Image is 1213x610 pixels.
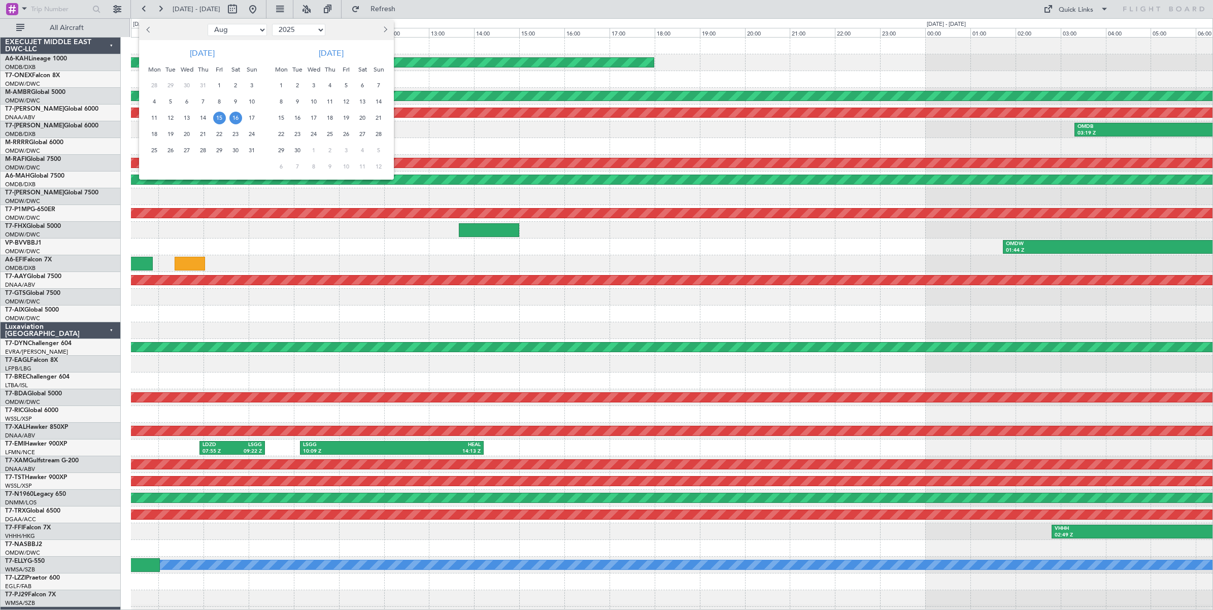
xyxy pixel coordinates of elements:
span: 21 [197,128,210,141]
span: 23 [291,128,304,141]
div: 14-9-2025 [370,94,387,110]
div: 11-10-2025 [354,159,370,175]
span: 13 [356,95,369,108]
div: 2-8-2025 [227,78,244,94]
div: Tue [289,61,306,78]
div: 16-9-2025 [289,110,306,126]
span: 11 [148,112,161,124]
span: 2 [229,79,242,92]
div: 8-9-2025 [273,94,289,110]
div: 2-9-2025 [289,78,306,94]
div: Fri [338,61,354,78]
div: 6-9-2025 [354,78,370,94]
span: 13 [181,112,193,124]
span: 31 [246,144,258,157]
div: Thu [195,61,211,78]
button: Previous month [143,22,154,38]
span: 30 [291,144,304,157]
span: 29 [275,144,288,157]
span: 12 [340,95,353,108]
div: 15-8-2025 [211,110,227,126]
div: 3-9-2025 [306,78,322,94]
div: 1-8-2025 [211,78,227,94]
span: 4 [148,95,161,108]
div: 10-9-2025 [306,94,322,110]
span: 8 [275,95,288,108]
span: 21 [373,112,385,124]
div: 13-9-2025 [354,94,370,110]
span: 7 [197,95,210,108]
div: 9-8-2025 [227,94,244,110]
div: 15-9-2025 [273,110,289,126]
div: 4-8-2025 [146,94,162,110]
span: 20 [356,112,369,124]
div: Sun [244,61,260,78]
div: Wed [179,61,195,78]
div: 24-8-2025 [244,126,260,143]
div: Fri [211,61,227,78]
div: 14-8-2025 [195,110,211,126]
span: 2 [291,79,304,92]
span: 5 [373,144,385,157]
div: 26-9-2025 [338,126,354,143]
div: 31-7-2025 [195,78,211,94]
div: 7-10-2025 [289,159,306,175]
div: 21-9-2025 [370,110,387,126]
div: 22-8-2025 [211,126,227,143]
div: 11-8-2025 [146,110,162,126]
span: 3 [308,79,320,92]
span: 7 [373,79,385,92]
div: Tue [162,61,179,78]
div: 17-8-2025 [244,110,260,126]
div: Mon [273,61,289,78]
div: 20-9-2025 [354,110,370,126]
div: 9-10-2025 [322,159,338,175]
span: 17 [308,112,320,124]
span: 18 [324,112,336,124]
span: 8 [308,160,320,173]
span: 9 [291,95,304,108]
div: Mon [146,61,162,78]
div: 18-9-2025 [322,110,338,126]
span: 3 [246,79,258,92]
span: 19 [164,128,177,141]
span: 4 [324,79,336,92]
div: 10-10-2025 [338,159,354,175]
div: 6-10-2025 [273,159,289,175]
div: 16-8-2025 [227,110,244,126]
span: 18 [148,128,161,141]
div: 19-9-2025 [338,110,354,126]
span: 19 [340,112,353,124]
span: 6 [181,95,193,108]
div: 25-8-2025 [146,143,162,159]
div: 5-8-2025 [162,94,179,110]
span: 14 [197,112,210,124]
div: 5-9-2025 [338,78,354,94]
div: 26-8-2025 [162,143,179,159]
div: 27-9-2025 [354,126,370,143]
div: 5-10-2025 [370,143,387,159]
select: Select month [208,24,267,36]
div: 12-9-2025 [338,94,354,110]
span: 17 [246,112,258,124]
span: 4 [356,144,369,157]
span: 10 [308,95,320,108]
div: 19-8-2025 [162,126,179,143]
span: 7 [291,160,304,173]
div: 27-8-2025 [179,143,195,159]
div: 30-9-2025 [289,143,306,159]
div: 3-8-2025 [244,78,260,94]
span: 5 [340,79,353,92]
select: Select year [272,24,325,36]
span: 27 [356,128,369,141]
span: 29 [213,144,226,157]
span: 22 [275,128,288,141]
div: 12-10-2025 [370,159,387,175]
div: Thu [322,61,338,78]
span: 2 [324,144,336,157]
div: 29-8-2025 [211,143,227,159]
span: 1 [308,144,320,157]
div: 2-10-2025 [322,143,338,159]
div: 28-7-2025 [146,78,162,94]
span: 15 [213,112,226,124]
